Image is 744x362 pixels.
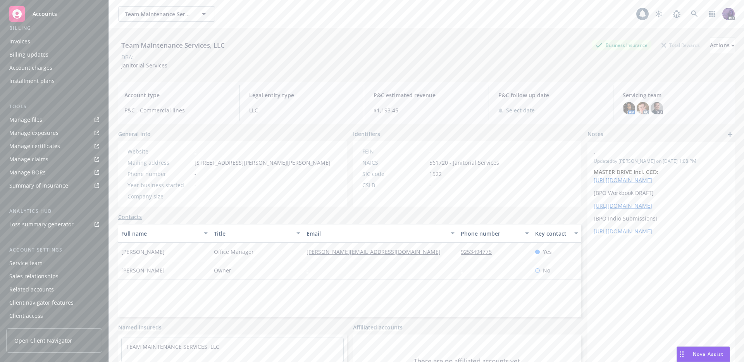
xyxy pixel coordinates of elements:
button: Email [303,224,458,243]
div: SIC code [362,170,426,178]
span: Servicing team [623,91,728,99]
a: Accounts [6,3,102,25]
a: Related accounts [6,283,102,296]
a: - [307,267,315,274]
a: Report a Bug [669,6,684,22]
span: P&C - Commercial lines [124,106,230,114]
div: Phone number [127,170,191,178]
div: Website [127,147,191,155]
a: Invoices [6,35,102,48]
div: Invoices [9,35,30,48]
div: Installment plans [9,75,55,87]
img: photo [637,102,649,114]
span: LLC [249,106,355,114]
span: P&C estimated revenue [374,91,479,99]
a: Client access [6,310,102,322]
span: Updated by [PERSON_NAME] on [DATE] 1:08 PM [594,158,728,165]
div: NAICS [362,159,426,167]
a: Manage BORs [6,166,102,179]
span: Team Maintenance Services, LLC [125,10,192,18]
span: Accounts [33,11,57,17]
div: Summary of insurance [9,179,68,192]
div: Billing [6,24,102,32]
img: photo [651,102,663,114]
p: [BPO Indio Submissions] [594,214,728,222]
div: FEIN [362,147,426,155]
span: Select date [506,106,535,114]
span: Owner [214,266,231,274]
span: Notes [587,130,603,139]
span: Nova Assist [693,351,723,357]
span: Legal entity type [249,91,355,99]
a: TEAM MAINTENANCE SERVICES, LLC [126,343,219,350]
a: add [725,130,735,139]
div: Loss summary generator [9,218,74,231]
span: $1,193.45 [374,106,479,114]
a: [URL][DOMAIN_NAME] [594,202,652,209]
span: Open Client Navigator [14,336,72,345]
span: Office Manager [214,248,254,256]
a: Stop snowing [651,6,666,22]
a: 9253494775 [461,248,498,255]
a: - [461,267,469,274]
div: Client access [9,310,43,322]
a: Manage exposures [6,127,102,139]
button: Team Maintenance Services, LLC [118,6,215,22]
span: - [429,147,431,155]
span: 561720 - Janitorial Services [429,159,499,167]
span: - [195,181,196,189]
div: Title [214,229,292,238]
div: Analytics hub [6,207,102,215]
div: Account charges [9,62,52,74]
a: Billing updates [6,48,102,61]
div: DBA: - [121,53,136,61]
a: Account charges [6,62,102,74]
div: Manage exposures [9,127,59,139]
div: CSLB [362,181,426,189]
span: - [594,148,708,157]
span: - [429,181,431,189]
button: Actions [710,38,735,53]
div: Full name [121,229,199,238]
div: Mailing address [127,159,191,167]
div: Manage files [9,114,42,126]
div: Key contact [535,229,570,238]
a: Search [687,6,702,22]
div: Service team [9,257,43,269]
a: Service team [6,257,102,269]
span: [STREET_ADDRESS][PERSON_NAME][PERSON_NAME] [195,159,331,167]
span: [PERSON_NAME] [121,266,165,274]
a: - [195,148,196,155]
a: Manage files [6,114,102,126]
div: Tools [6,103,102,110]
div: Client navigator features [9,296,74,309]
div: Email [307,229,446,238]
a: Affiliated accounts [353,323,403,331]
a: Contacts [118,213,142,221]
button: Full name [118,224,211,243]
span: General info [118,130,151,138]
span: Identifiers [353,130,380,138]
img: photo [722,8,735,20]
span: 1522 [429,170,442,178]
button: Nova Assist [677,346,730,362]
a: Installment plans [6,75,102,87]
span: - [195,170,196,178]
a: Switch app [704,6,720,22]
a: [URL][DOMAIN_NAME] [594,228,652,235]
a: [PERSON_NAME][EMAIL_ADDRESS][DOMAIN_NAME] [307,248,447,255]
div: Year business started [127,181,191,189]
div: Manage claims [9,153,48,165]
div: Manage certificates [9,140,60,152]
button: Title [211,224,303,243]
p: [BPO Workbook DRAFT] [594,189,728,197]
a: Sales relationships [6,270,102,283]
a: [URL][DOMAIN_NAME] [594,176,652,184]
img: photo [623,102,635,114]
a: Manage certificates [6,140,102,152]
a: Loss summary generator [6,218,102,231]
div: -Updatedby [PERSON_NAME] on [DATE] 1:08 PMMASTER DRIVE Incl. CCD: [URL][DOMAIN_NAME][BPO Workbook... [587,142,735,241]
a: Client navigator features [6,296,102,309]
span: Account type [124,91,230,99]
a: Summary of insurance [6,179,102,192]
